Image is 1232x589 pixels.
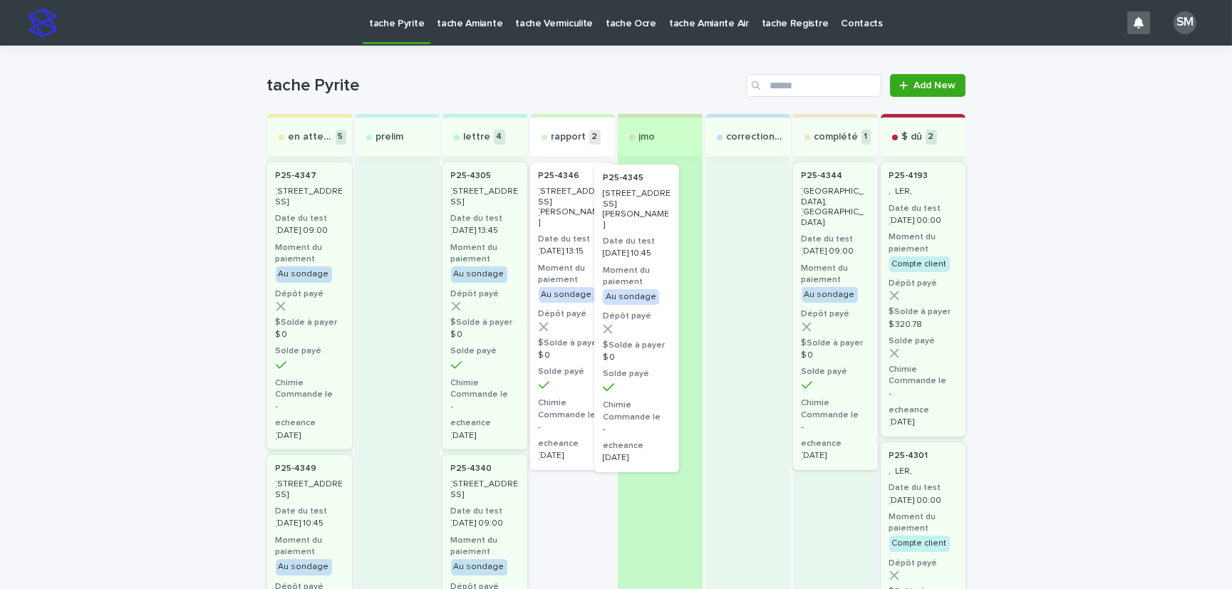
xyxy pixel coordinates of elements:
[890,74,965,97] a: Add New
[746,74,881,97] input: Search
[267,75,741,96] h1: tache Pyrite
[914,80,956,90] span: Add New
[1174,11,1196,34] div: SM
[589,130,601,145] p: 2
[29,9,57,37] img: stacker-logo-s-only.png
[552,131,586,143] p: rapport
